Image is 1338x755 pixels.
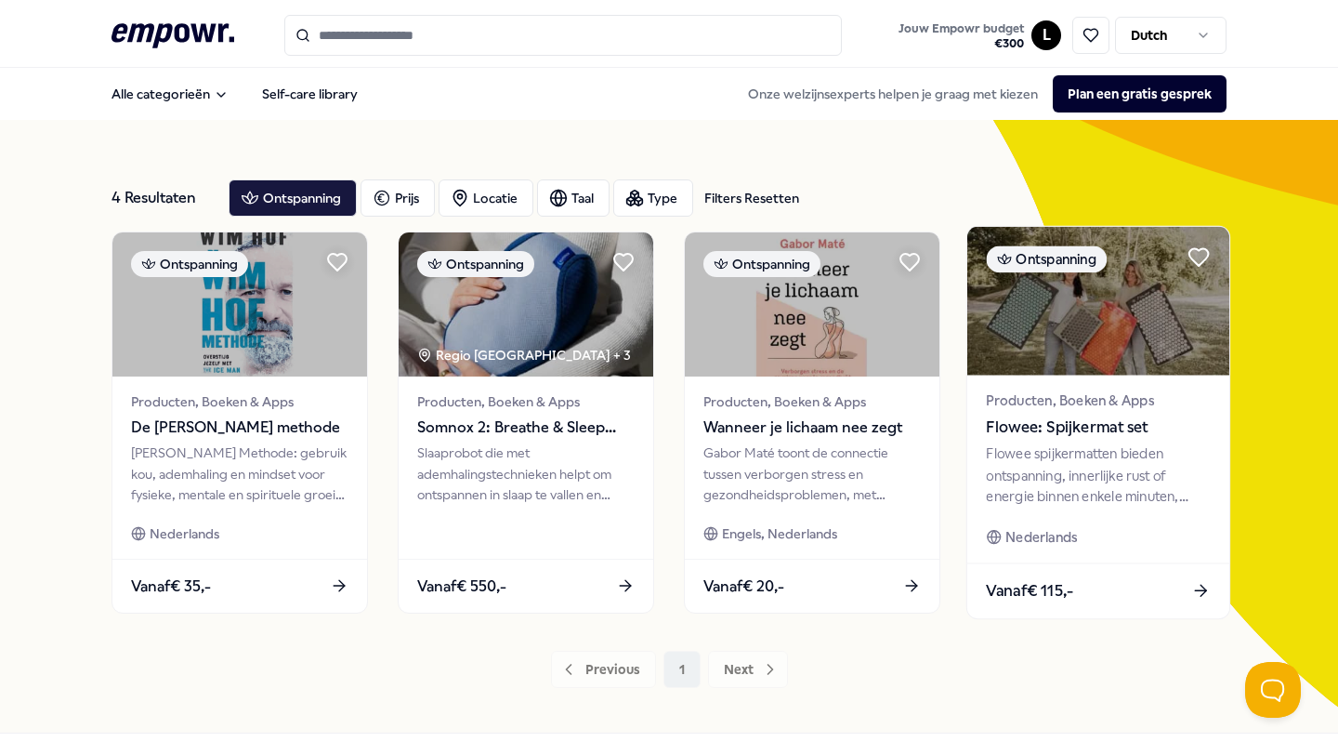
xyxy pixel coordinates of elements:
a: package imageOntspanningProducten, Boeken & AppsDe [PERSON_NAME] methode[PERSON_NAME] Methode: ge... [111,232,368,614]
span: € 300 [899,36,1024,51]
button: Taal [537,179,610,217]
img: package image [685,232,939,377]
iframe: Help Scout Beacon - Open [1245,662,1301,718]
img: package image [112,232,367,377]
span: Nederlands [1005,526,1077,548]
div: Gabor Maté toont de connectie tussen verborgen stress en gezondheidsproblemen, met wetenschappeli... [703,443,921,505]
span: Vanaf € 35,- [131,575,211,599]
div: Ontspanning [986,245,1107,272]
button: Plan een gratis gesprek [1053,75,1226,113]
div: Slaaprobot die met ademhalingstechnieken helpt om ontspannen in slaap te vallen en verfrist wakke... [417,443,635,505]
div: Onze welzijnsexperts helpen je graag met kiezen [733,75,1226,113]
button: Alle categorieën [97,75,243,113]
div: Flowee spijkermatten bieden ontspanning, innerlijke rust of energie binnen enkele minuten, ideaal... [986,444,1210,508]
div: Ontspanning [703,251,820,277]
span: Wanneer je lichaam nee zegt [703,416,921,440]
div: Ontspanning [417,251,534,277]
button: L [1031,20,1061,50]
span: Nederlands [150,523,219,544]
span: Flowee: Spijkermat set [986,416,1210,440]
img: package image [399,232,653,377]
img: package image [967,227,1229,376]
span: Vanaf € 20,- [703,575,784,599]
span: Producten, Boeken & Apps [417,391,635,412]
a: package imageOntspanningRegio [GEOGRAPHIC_DATA] + 3Producten, Boeken & AppsSomnox 2: Breathe & Sl... [398,232,654,614]
button: Locatie [439,179,533,217]
button: Type [613,179,693,217]
a: package imageOntspanningProducten, Boeken & AppsWanneer je lichaam nee zegtGabor Maté toont de co... [684,232,940,614]
span: De [PERSON_NAME] methode [131,416,348,440]
a: package imageOntspanningProducten, Boeken & AppsFlowee: Spijkermat setFlowee spijkermatten bieden... [966,226,1230,620]
span: Vanaf € 550,- [417,575,506,599]
div: Regio [GEOGRAPHIC_DATA] + 3 [417,345,631,365]
span: Vanaf € 115,- [986,579,1073,603]
input: Search for products, categories or subcategories [284,15,842,56]
button: Jouw Empowr budget€300 [895,18,1028,55]
span: Producten, Boeken & Apps [986,391,1210,412]
div: [PERSON_NAME] Methode: gebruik kou, ademhaling en mindset voor fysieke, mentale en spirituele gro... [131,443,348,505]
nav: Main [97,75,373,113]
a: Jouw Empowr budget€300 [891,16,1031,55]
div: Filters Resetten [704,188,799,208]
span: Engels, Nederlands [722,523,837,544]
span: Producten, Boeken & Apps [131,391,348,412]
div: 4 Resultaten [111,179,214,217]
span: Producten, Boeken & Apps [703,391,921,412]
div: Ontspanning [131,251,248,277]
a: Self-care library [247,75,373,113]
span: Somnox 2: Breathe & Sleep Robot [417,416,635,440]
button: Ontspanning [229,179,357,217]
span: Jouw Empowr budget [899,21,1024,36]
button: Prijs [361,179,435,217]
